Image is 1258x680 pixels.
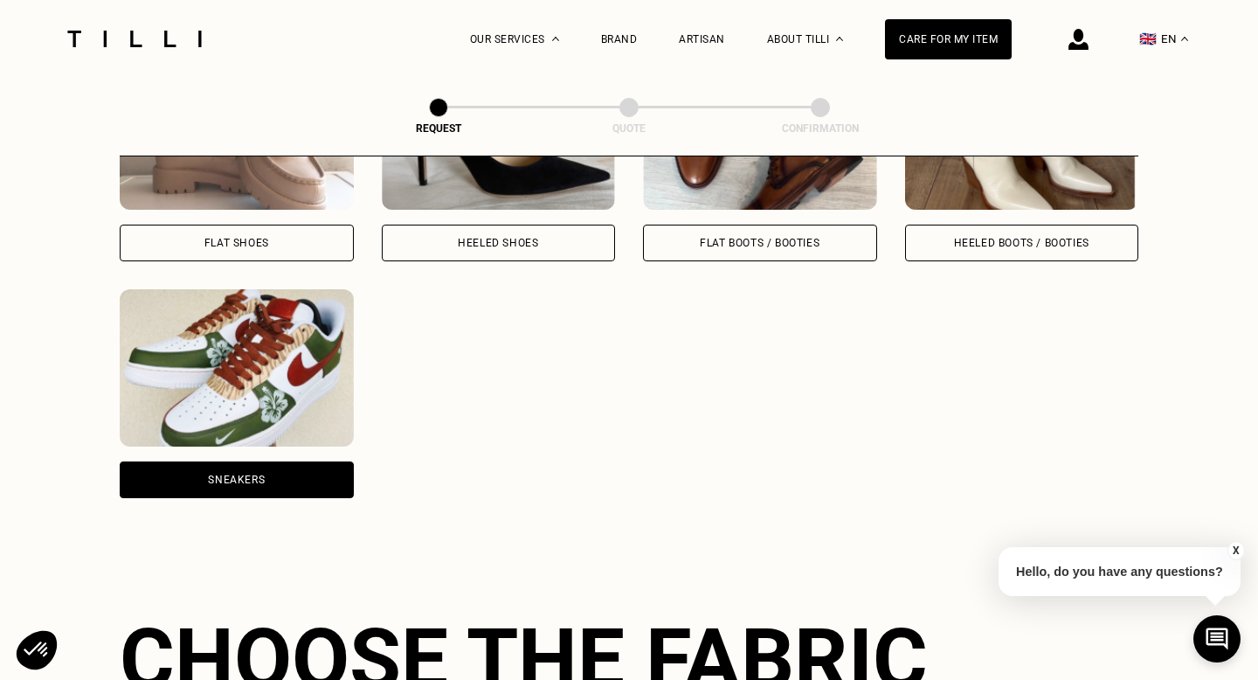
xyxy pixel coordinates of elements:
[679,33,725,45] a: Artisan
[733,122,908,135] div: Confirmation
[1139,31,1157,47] span: 🇬🇧
[1227,541,1245,560] button: X
[700,238,819,248] div: Flat boots / booties
[552,37,559,41] img: Dropdown menu
[208,475,265,485] div: Sneakers
[885,19,1012,59] a: Care for my item
[954,238,1089,248] div: Heeled boots / booties
[999,547,1241,596] p: Hello, do you have any questions?
[61,31,208,47] img: Tilli seamstress service logo
[601,33,638,45] a: Brand
[542,122,716,135] div: Quote
[204,238,269,248] div: Flat Shoes
[1181,37,1188,41] img: menu déroulant
[120,289,354,447] img: Tilli retouche votre Sneakers
[836,37,843,41] img: About dropdown menu
[351,122,526,135] div: Request
[1068,29,1089,50] img: login icon
[458,238,538,248] div: Heeled Shoes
